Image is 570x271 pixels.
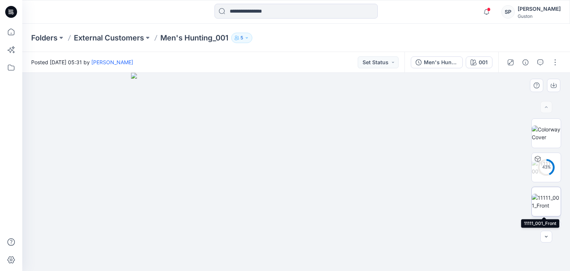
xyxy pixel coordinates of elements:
[532,125,561,141] img: Colorway Cover
[532,194,561,209] img: 11111_001_Front
[537,164,555,170] div: 43 %
[411,56,463,68] button: Men's Hunting
[424,58,458,66] div: Men's Hunting
[518,4,561,13] div: [PERSON_NAME]
[160,33,228,43] p: Men's Hunting_001
[131,73,461,271] img: eyJhbGciOiJIUzI1NiIsImtpZCI6IjAiLCJzbHQiOiJzZXMiLCJ0eXAiOiJKV1QifQ.eyJkYXRhIjp7InR5cGUiOiJzdG9yYW...
[240,34,243,42] p: 5
[501,5,515,19] div: SP
[532,160,561,175] img: 11111 001
[520,56,531,68] button: Details
[466,56,492,68] button: 001
[231,33,252,43] button: 5
[91,59,133,65] a: [PERSON_NAME]
[31,33,58,43] a: Folders
[74,33,144,43] a: External Customers
[479,58,488,66] div: 001
[518,13,561,19] div: Guston
[31,58,133,66] span: Posted [DATE] 05:31 by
